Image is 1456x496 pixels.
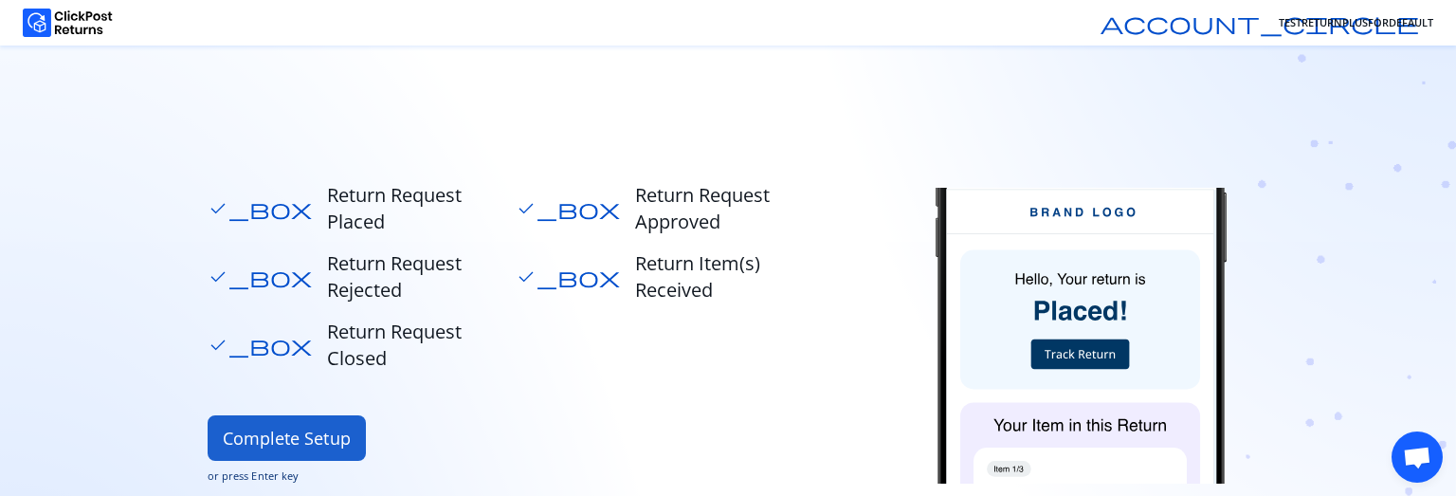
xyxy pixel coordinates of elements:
span: Return Request Closed [327,319,512,372]
button: Complete Setup [208,415,366,461]
span: account_circle [1101,11,1419,34]
span: check_box [516,198,620,219]
img: Logo [23,9,113,37]
img: notifications [892,20,1270,484]
span: Return Request Approved [635,182,820,235]
span: Return Request Placed [327,182,512,235]
span: check_box [208,335,312,356]
span: or press Enter key [208,468,843,484]
span: Return Item(s) Received [635,250,820,303]
span: TESTRETURNPLUSFORDEFAULT [1279,15,1433,30]
span: check_box [208,198,312,219]
span: check_box [208,266,312,287]
div: Open chat [1392,432,1443,483]
span: check_box [516,266,620,287]
span: Return Request Rejected [327,250,512,303]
